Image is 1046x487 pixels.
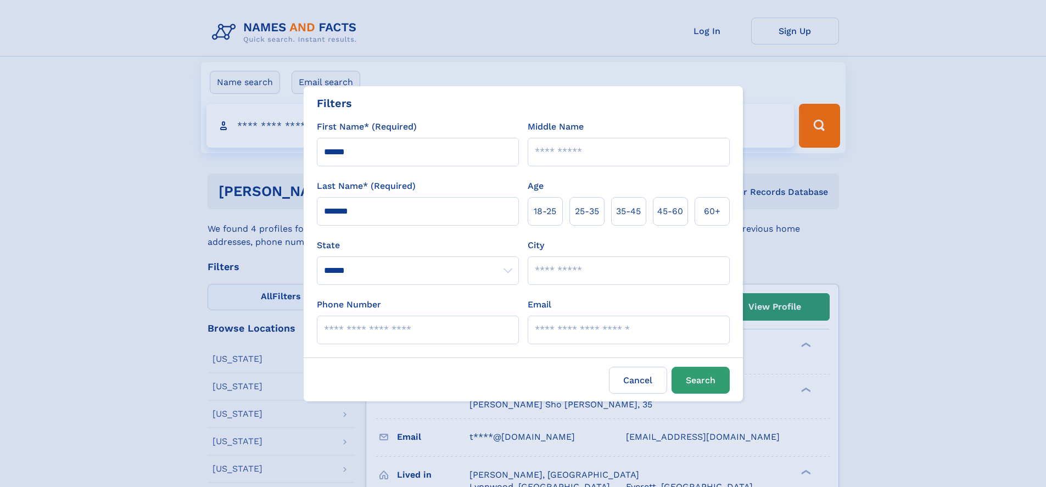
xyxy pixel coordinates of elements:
span: 60+ [704,205,720,218]
label: First Name* (Required) [317,120,417,133]
label: Last Name* (Required) [317,180,416,193]
label: City [528,239,544,252]
span: 35‑45 [616,205,641,218]
span: 18‑25 [534,205,556,218]
label: Email [528,298,551,311]
label: State [317,239,519,252]
label: Cancel [609,367,667,394]
label: Phone Number [317,298,381,311]
label: Age [528,180,544,193]
span: 25‑35 [575,205,599,218]
label: Middle Name [528,120,584,133]
span: 45‑60 [657,205,683,218]
button: Search [672,367,730,394]
div: Filters [317,95,352,111]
